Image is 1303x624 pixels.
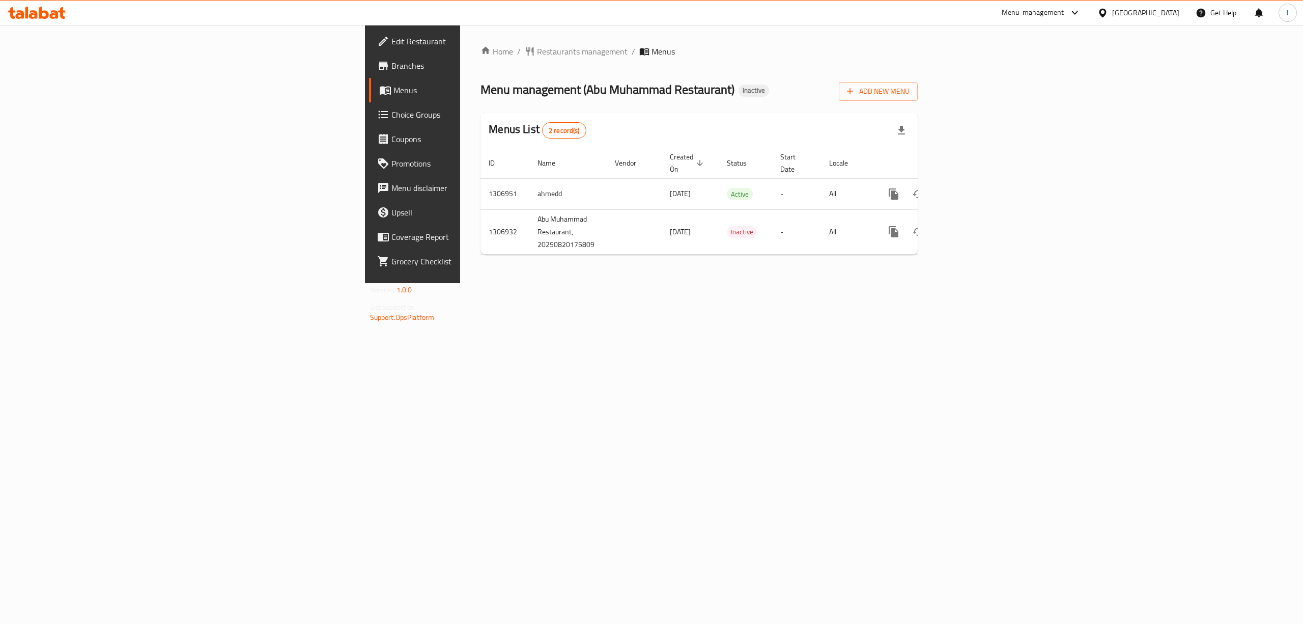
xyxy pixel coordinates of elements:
[1112,7,1179,18] div: [GEOGRAPHIC_DATA]
[651,45,675,58] span: Menus
[772,178,821,209] td: -
[370,311,435,324] a: Support.OpsPlatform
[821,178,873,209] td: All
[906,182,930,206] button: Change Status
[391,35,575,47] span: Edit Restaurant
[369,53,583,78] a: Branches
[542,122,586,139] div: Total records count
[391,255,575,267] span: Grocery Checklist
[670,225,691,238] span: [DATE]
[391,60,575,72] span: Branches
[847,85,910,98] span: Add New Menu
[391,206,575,219] span: Upsell
[1002,7,1064,19] div: Menu-management
[370,301,417,314] span: Get support on:
[369,102,583,127] a: Choice Groups
[391,133,575,145] span: Coupons
[369,249,583,274] a: Grocery Checklist
[821,209,873,254] td: All
[670,151,706,175] span: Created On
[369,78,583,102] a: Menus
[489,122,586,139] h2: Menus List
[739,85,769,97] div: Inactive
[670,187,691,200] span: [DATE]
[543,126,586,135] span: 2 record(s)
[369,225,583,249] a: Coverage Report
[370,283,395,296] span: Version:
[369,151,583,176] a: Promotions
[889,118,914,143] div: Export file
[739,86,769,95] span: Inactive
[615,157,649,169] span: Vendor
[480,45,918,58] nav: breadcrumb
[873,148,987,179] th: Actions
[882,220,906,244] button: more
[480,78,734,101] span: Menu management ( Abu Muhammad Restaurant )
[489,157,508,169] span: ID
[537,157,569,169] span: Name
[727,188,753,200] span: Active
[727,157,760,169] span: Status
[772,209,821,254] td: -
[1287,7,1288,18] span: l
[369,29,583,53] a: Edit Restaurant
[369,200,583,225] a: Upsell
[391,157,575,170] span: Promotions
[391,182,575,194] span: Menu disclaimer
[727,226,757,238] span: Inactive
[396,283,412,296] span: 1.0.0
[882,182,906,206] button: more
[369,127,583,151] a: Coupons
[369,176,583,200] a: Menu disclaimer
[391,108,575,121] span: Choice Groups
[906,220,930,244] button: Change Status
[632,45,635,58] li: /
[391,231,575,243] span: Coverage Report
[839,82,918,101] button: Add New Menu
[537,45,628,58] span: Restaurants management
[393,84,575,96] span: Menus
[829,157,861,169] span: Locale
[480,148,987,255] table: enhanced table
[780,151,809,175] span: Start Date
